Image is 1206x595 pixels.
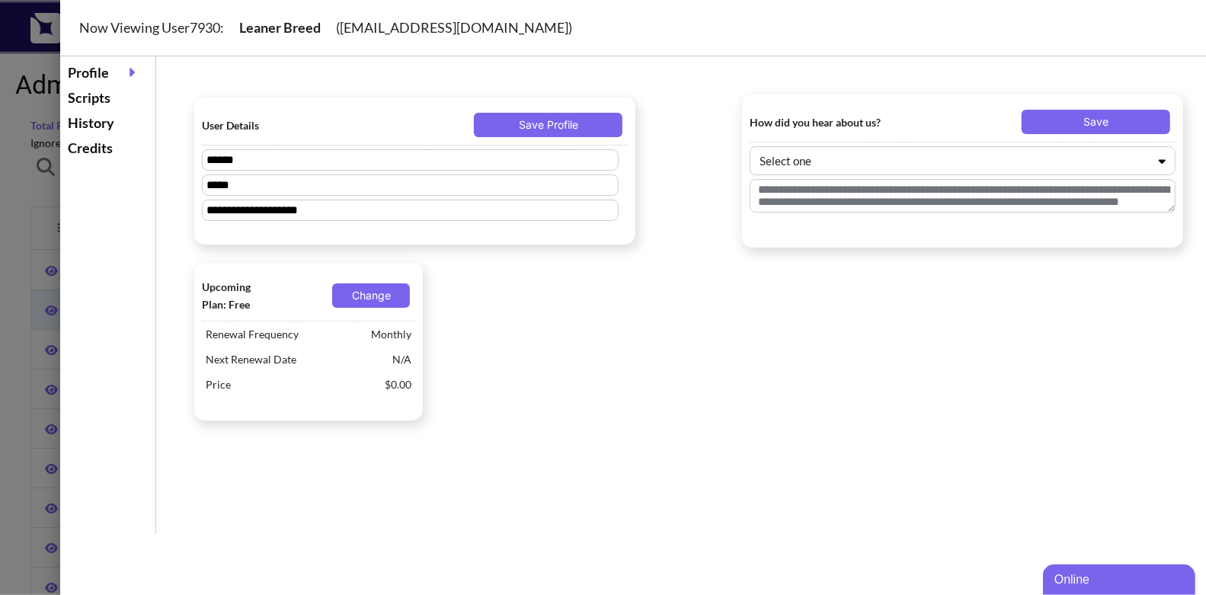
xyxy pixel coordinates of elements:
span: User Details [202,117,335,134]
button: Save Profile [474,113,622,137]
button: Change [332,283,410,308]
div: Credits [64,136,152,161]
iframe: chat widget [1043,561,1198,595]
div: Scripts [64,85,152,110]
span: Next Renewal Date [202,347,389,372]
span: Renewal Frequency [202,321,367,347]
span: N/A [389,347,415,372]
span: Price [202,372,381,397]
div: Profile [64,60,152,85]
span: How did you hear about us? [750,114,883,131]
span: Leaner Breed [224,19,336,36]
button: Save [1022,110,1170,134]
span: $0.00 [381,372,415,397]
span: Monthly [367,321,415,347]
span: Upcoming Plan: Free [202,278,264,313]
div: History [64,110,152,136]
